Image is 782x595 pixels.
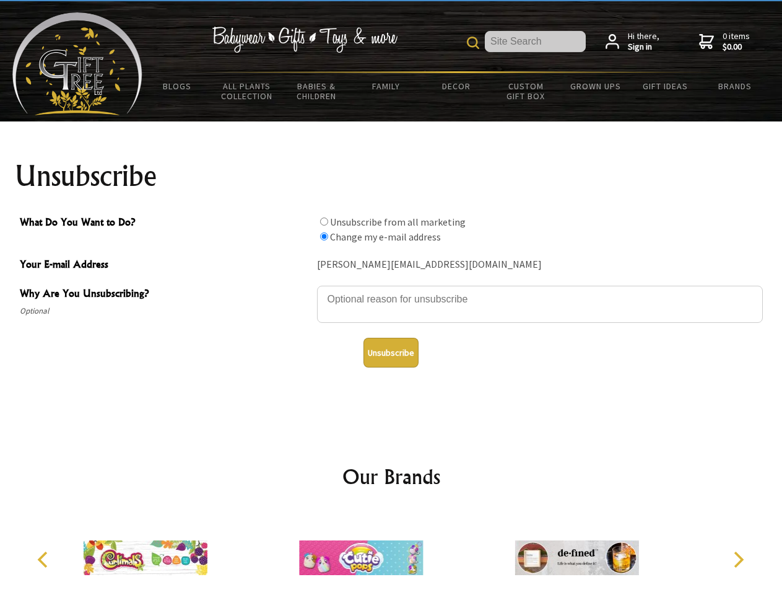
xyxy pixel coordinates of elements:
[723,30,750,53] span: 0 items
[31,546,58,573] button: Previous
[700,73,770,99] a: Brands
[142,73,212,99] a: BLOGS
[628,42,659,53] strong: Sign in
[25,462,758,491] h2: Our Brands
[467,37,479,49] img: product search
[320,218,328,226] input: What Do You Want to Do?
[421,73,491,99] a: Decor
[20,286,311,304] span: Why Are You Unsubscribing?
[20,257,311,275] span: Your E-mail Address
[485,31,586,52] input: Site Search
[282,73,352,109] a: Babies & Children
[330,231,441,243] label: Change my e-mail address
[630,73,700,99] a: Gift Ideas
[320,232,328,240] input: What Do You Want to Do?
[491,73,561,109] a: Custom Gift Box
[363,338,419,368] button: Unsubscribe
[20,304,311,319] span: Optional
[352,73,422,99] a: Family
[317,255,763,275] div: [PERSON_NAME][EMAIL_ADDRESS][DOMAIN_NAME]
[212,27,398,53] img: Babywear - Gifts - Toys & more
[15,161,768,191] h1: Unsubscribe
[606,31,659,53] a: Hi there,Sign in
[560,73,630,99] a: Grown Ups
[723,42,750,53] strong: $0.00
[317,286,763,323] textarea: Why Are You Unsubscribing?
[20,214,311,232] span: What Do You Want to Do?
[330,216,466,228] label: Unsubscribe from all marketing
[699,31,750,53] a: 0 items$0.00
[724,546,752,573] button: Next
[12,12,142,115] img: Babyware - Gifts - Toys and more...
[628,31,659,53] span: Hi there,
[212,73,282,109] a: All Plants Collection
